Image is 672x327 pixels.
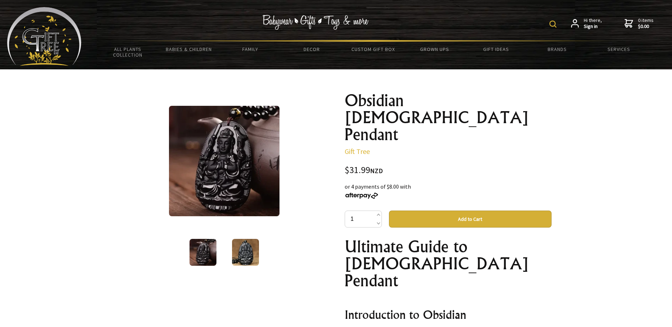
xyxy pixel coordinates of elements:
[158,42,220,57] a: Babies & Children
[404,42,465,57] a: Grown Ups
[232,239,259,266] img: Obsidian Buddha Pendant
[527,42,588,57] a: Brands
[588,42,649,57] a: Services
[584,23,602,30] strong: Sign in
[370,167,383,175] span: NZD
[345,238,552,289] h1: Ultimate Guide to [DEMOGRAPHIC_DATA] Pendant
[262,15,369,30] img: Babywear - Gifts - Toys & more
[169,106,279,216] img: Obsidian Buddha Pendant
[625,17,654,30] a: 0 items$0.00
[465,42,526,57] a: Gift Ideas
[345,92,552,143] h1: Obsidian [DEMOGRAPHIC_DATA] Pendant
[7,7,81,66] img: Babyware - Gifts - Toys and more...
[638,23,654,30] strong: $0.00
[638,17,654,30] span: 0 items
[345,166,552,175] div: $31.99
[345,147,370,156] a: Gift Tree
[389,211,552,228] button: Add to Cart
[584,17,602,30] span: Hi there,
[190,239,216,266] img: Obsidian Buddha Pendant
[549,21,557,28] img: product search
[97,42,158,62] a: All Plants Collection
[345,193,379,199] img: Afterpay
[281,42,342,57] a: Decor
[220,42,281,57] a: Family
[571,17,602,30] a: Hi there,Sign in
[343,42,404,57] a: Custom Gift Box
[345,182,552,199] div: or 4 payments of $8.00 with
